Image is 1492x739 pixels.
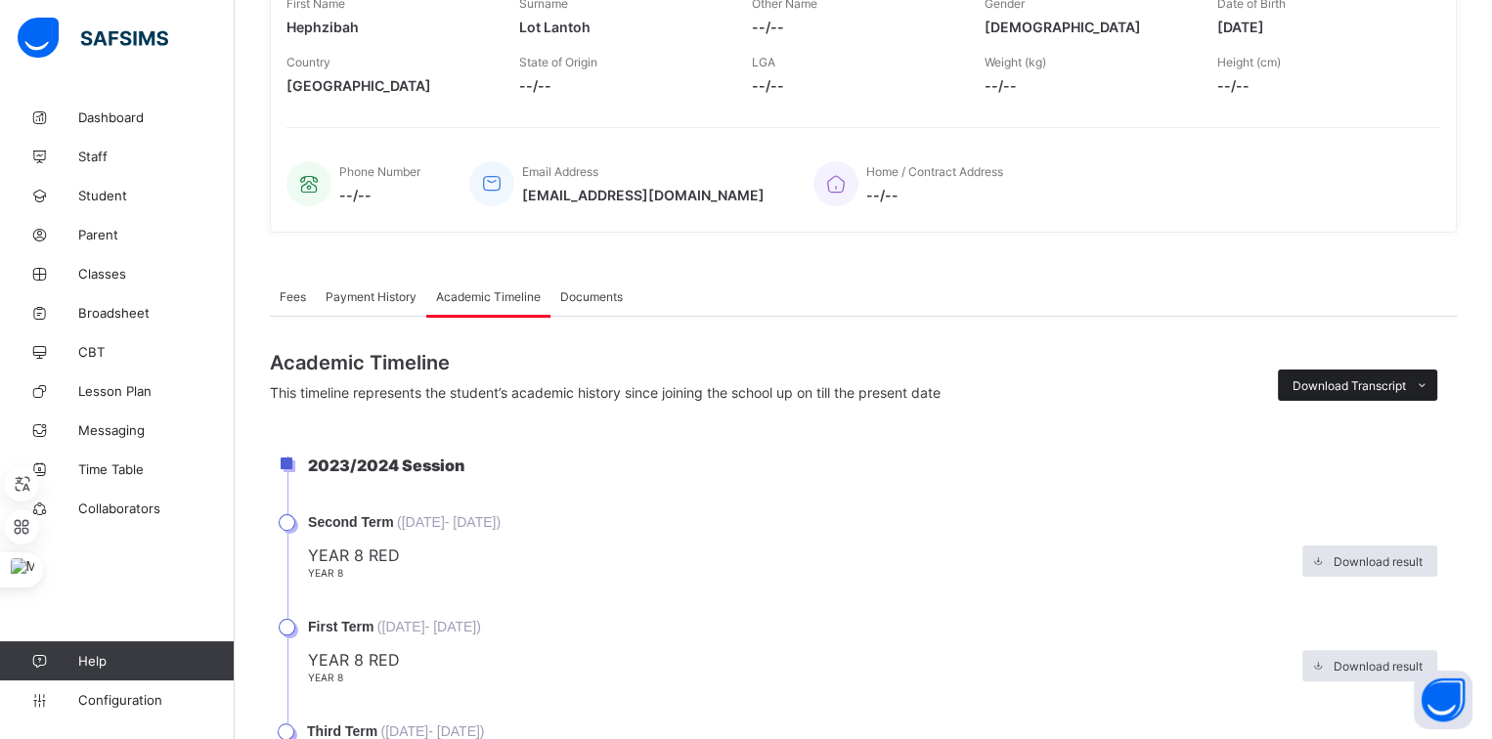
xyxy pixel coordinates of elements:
[380,723,484,739] span: ( [DATE] - [DATE] )
[985,55,1046,69] span: Weight (kg)
[308,672,343,683] span: YEAR 8
[78,500,235,516] span: Collaborators
[985,19,1188,35] span: [DEMOGRAPHIC_DATA]
[280,289,306,304] span: Fees
[752,19,955,35] span: --/--
[18,18,168,59] img: safsims
[78,188,235,203] span: Student
[326,289,417,304] span: Payment History
[1293,378,1406,393] span: Download Transcript
[286,77,490,94] span: [GEOGRAPHIC_DATA]
[308,650,1293,670] span: YEAR 8 RED
[397,514,501,530] span: ( [DATE] - [DATE] )
[270,384,941,401] span: This timeline represents the student’s academic history since joining the school up on till the p...
[339,187,420,203] span: --/--
[519,77,723,94] span: --/--
[78,422,235,438] span: Messaging
[560,289,623,304] span: Documents
[307,723,377,739] span: Third Term
[522,164,598,179] span: Email Address
[78,305,235,321] span: Broadsheet
[78,461,235,477] span: Time Table
[436,289,541,304] span: Academic Timeline
[308,619,373,634] span: First Term
[78,266,235,282] span: Classes
[985,77,1188,94] span: --/--
[339,164,420,179] span: Phone Number
[308,456,464,475] span: 2023/2024 Session
[78,109,235,125] span: Dashboard
[522,187,765,203] span: [EMAIL_ADDRESS][DOMAIN_NAME]
[1414,671,1472,729] button: Open asap
[519,55,597,69] span: State of Origin
[308,545,1293,565] span: YEAR 8 RED
[78,692,234,708] span: Configuration
[78,653,234,669] span: Help
[1217,19,1421,35] span: [DATE]
[286,55,330,69] span: Country
[1217,55,1281,69] span: Height (cm)
[308,514,394,530] span: Second Term
[308,567,343,579] span: YEAR 8
[286,19,490,35] span: Hephzibah
[1217,77,1421,94] span: --/--
[752,55,775,69] span: LGA
[866,164,1003,179] span: Home / Contract Address
[78,344,235,360] span: CBT
[866,187,1003,203] span: --/--
[1334,554,1423,569] span: Download result
[519,19,723,35] span: Lot Lantoh
[78,149,235,164] span: Staff
[78,383,235,399] span: Lesson Plan
[270,351,1268,374] span: Academic Timeline
[752,77,955,94] span: --/--
[1334,659,1423,674] span: Download result
[377,619,481,634] span: ( [DATE] - [DATE] )
[78,227,235,242] span: Parent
